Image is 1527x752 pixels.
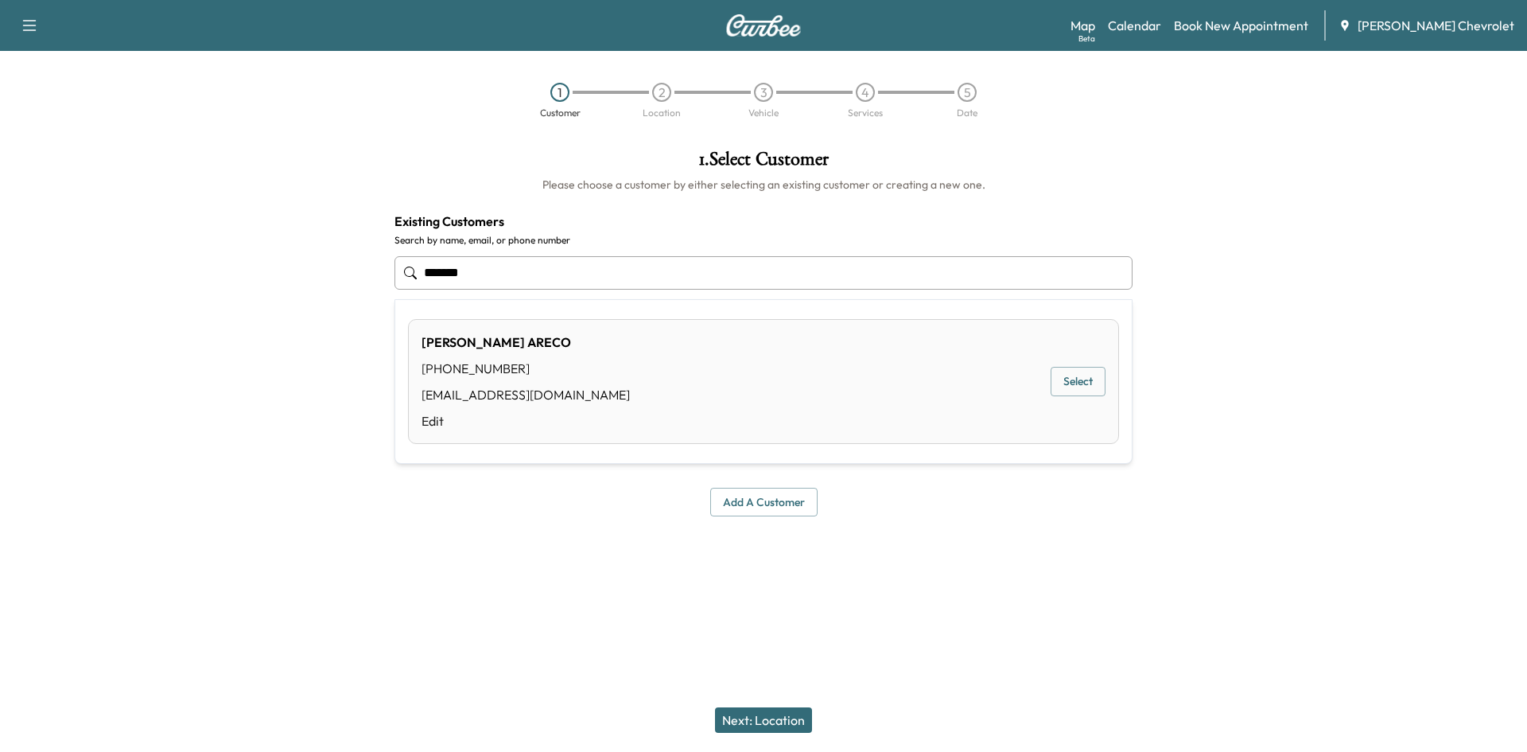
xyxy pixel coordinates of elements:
[540,108,581,118] div: Customer
[1051,367,1105,396] button: Select
[715,707,812,733] button: Next: Location
[725,14,802,37] img: Curbee Logo
[422,411,630,431] a: Edit
[422,333,630,352] div: [PERSON_NAME] ARECO
[422,385,630,404] div: [EMAIL_ADDRESS][DOMAIN_NAME]
[652,83,671,102] div: 2
[848,108,883,118] div: Services
[643,108,681,118] div: Location
[1108,16,1161,35] a: Calendar
[1078,33,1095,45] div: Beta
[394,177,1133,193] h6: Please choose a customer by either selecting an existing customer or creating a new one.
[856,83,875,102] div: 4
[394,212,1133,231] h4: Existing Customers
[710,488,818,517] button: Add a customer
[1358,16,1514,35] span: [PERSON_NAME] Chevrolet
[422,359,630,378] div: [PHONE_NUMBER]
[1174,16,1308,35] a: Book New Appointment
[957,108,977,118] div: Date
[748,108,779,118] div: Vehicle
[394,234,1133,247] label: Search by name, email, or phone number
[1070,16,1095,35] a: MapBeta
[550,83,569,102] div: 1
[754,83,773,102] div: 3
[958,83,977,102] div: 5
[394,150,1133,177] h1: 1 . Select Customer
